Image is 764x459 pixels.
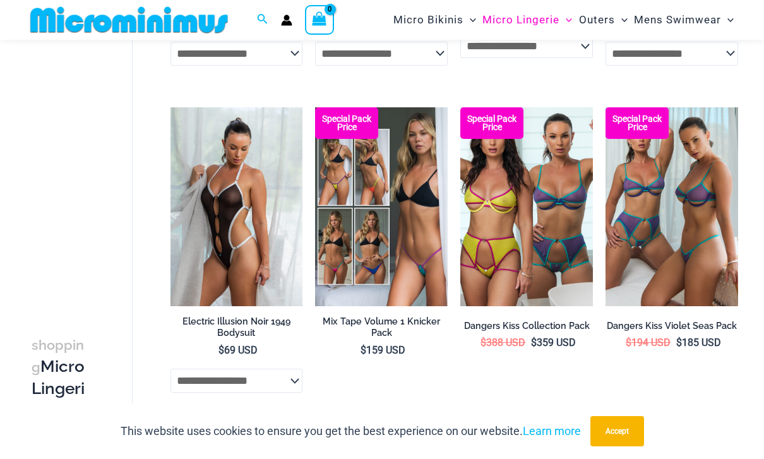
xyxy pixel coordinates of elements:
[579,4,615,36] span: Outers
[121,422,581,441] p: This website uses cookies to ensure you get the best experience on our website.
[361,344,405,356] bdi: 159 USD
[170,316,303,339] h2: Electric Illusion Noir 1949 Bodysuit
[32,334,88,420] h3: Micro Lingerie
[460,107,593,306] img: Dangers kiss Collection Pack
[626,337,671,349] bdi: 194 USD
[460,320,593,332] h2: Dangers Kiss Collection Pack
[32,42,145,295] iframe: TrustedSite Certified
[460,107,593,306] a: Dangers kiss Collection Pack Dangers Kiss Solar Flair 1060 Bra 611 Micro 1760 Garter 03Dangers Ki...
[606,320,738,337] a: Dangers Kiss Violet Seas Pack
[480,337,486,349] span: $
[170,107,303,306] img: Electric Illusion Noir 1949 Bodysuit 03
[634,4,721,36] span: Mens Swimwear
[531,337,576,349] bdi: 359 USD
[480,337,525,349] bdi: 388 USD
[606,107,738,306] img: Dangers kiss Violet Seas Pack
[315,316,448,339] h2: Mix Tape Volume 1 Knicker Pack
[170,316,303,344] a: Electric Illusion Noir 1949 Bodysuit
[281,15,292,26] a: Account icon link
[523,424,581,438] a: Learn more
[170,107,303,306] a: Electric Illusion Noir 1949 Bodysuit 03Electric Illusion Noir 1949 Bodysuit 04Electric Illusion N...
[576,4,631,36] a: OutersMenu ToggleMenu Toggle
[676,337,721,349] bdi: 185 USD
[463,4,476,36] span: Menu Toggle
[460,320,593,337] a: Dangers Kiss Collection Pack
[315,316,448,344] a: Mix Tape Volume 1 Knicker Pack
[479,4,575,36] a: Micro LingerieMenu ToggleMenu Toggle
[390,4,479,36] a: Micro BikinisMenu ToggleMenu Toggle
[626,337,631,349] span: $
[388,2,739,38] nav: Site Navigation
[32,337,84,375] span: shopping
[531,337,537,349] span: $
[676,337,682,349] span: $
[606,107,738,306] a: Dangers kiss Violet Seas Pack Dangers Kiss Violet Seas 1060 Bra 611 Micro 04Dangers Kiss Violet S...
[315,107,448,306] img: Pack F
[393,4,463,36] span: Micro Bikinis
[25,6,233,34] img: MM SHOP LOGO FLAT
[315,115,378,131] b: Special Pack Price
[559,4,572,36] span: Menu Toggle
[460,115,523,131] b: Special Pack Price
[305,5,334,34] a: View Shopping Cart, empty
[631,4,737,36] a: Mens SwimwearMenu ToggleMenu Toggle
[361,344,366,356] span: $
[615,4,628,36] span: Menu Toggle
[721,4,734,36] span: Menu Toggle
[590,416,644,446] button: Accept
[315,107,448,306] a: Pack F Pack BPack B
[606,115,669,131] b: Special Pack Price
[482,4,559,36] span: Micro Lingerie
[257,12,268,28] a: Search icon link
[606,320,738,332] h2: Dangers Kiss Violet Seas Pack
[218,344,258,356] bdi: 69 USD
[218,344,224,356] span: $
